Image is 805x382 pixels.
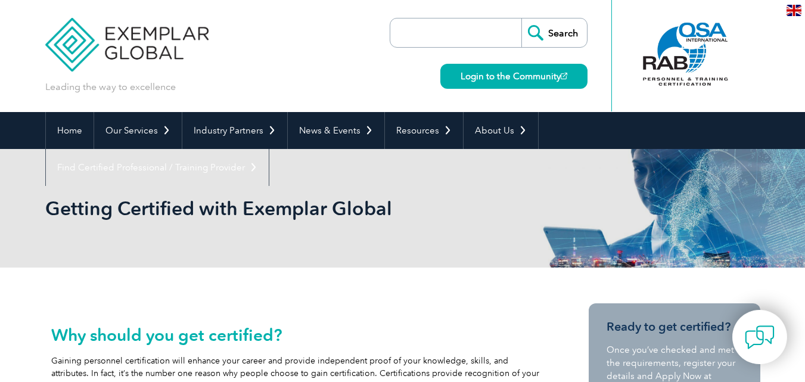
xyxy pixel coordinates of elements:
p: Leading the way to excellence [45,80,176,94]
img: en [787,5,801,16]
h1: Getting Certified with Exemplar Global [45,197,503,220]
a: Find Certified Professional / Training Provider [46,149,269,186]
input: Search [521,18,587,47]
a: Industry Partners [182,112,287,149]
a: Resources [385,112,463,149]
img: open_square.png [561,73,567,79]
h3: Ready to get certified? [607,319,742,334]
h2: Why should you get certified? [51,325,540,344]
a: About Us [464,112,538,149]
img: contact-chat.png [745,322,775,352]
a: Login to the Community [440,64,588,89]
a: Our Services [94,112,182,149]
a: News & Events [288,112,384,149]
a: Home [46,112,94,149]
